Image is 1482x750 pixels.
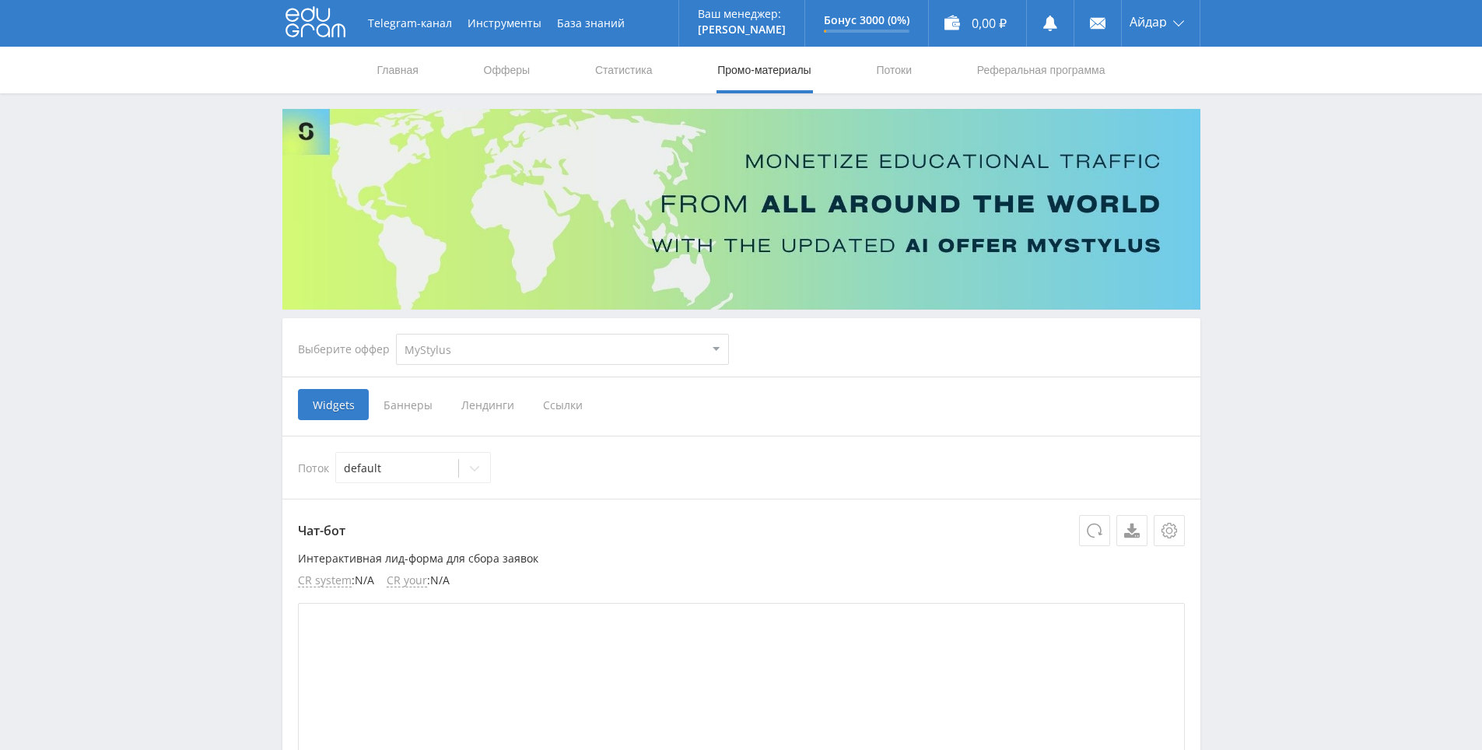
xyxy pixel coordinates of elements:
[1130,16,1167,28] span: Айдар
[698,8,786,20] p: Ваш менеджер:
[594,47,654,93] a: Статистика
[824,14,909,26] p: Бонус 3000 (0%)
[1116,515,1147,546] a: Скачать
[298,343,396,356] div: Выберите оффер
[376,47,420,93] a: Главная
[298,515,1185,546] p: Чат-бот
[1154,515,1185,546] button: Настройки
[528,389,597,420] span: Ссылки
[298,552,1185,565] p: Интерактивная лид-форма для сбора заявок
[387,574,450,587] li: : N/A
[282,109,1200,310] img: Banner
[387,574,427,587] span: CR your
[298,574,352,587] span: CR system
[482,47,532,93] a: Офферы
[716,47,812,93] a: Промо-материалы
[298,452,1185,483] div: Поток
[298,574,374,587] li: : N/A
[369,389,447,420] span: Баннеры
[447,389,528,420] span: Лендинги
[1079,515,1110,546] button: Обновить
[874,47,913,93] a: Потоки
[298,389,369,420] span: Widgets
[698,23,786,36] p: [PERSON_NAME]
[976,47,1107,93] a: Реферальная программа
